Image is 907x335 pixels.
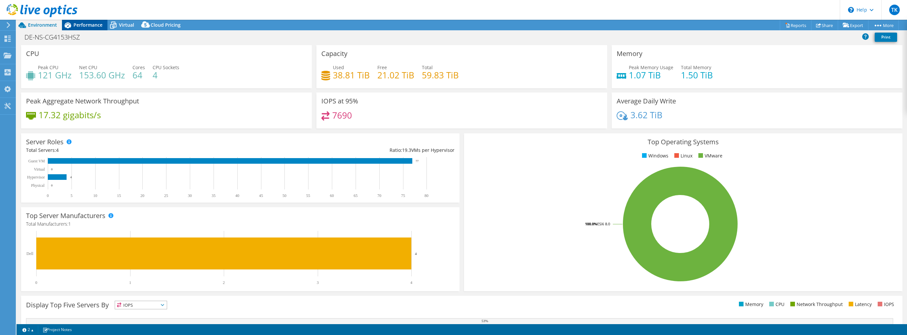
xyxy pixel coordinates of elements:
[332,112,352,119] h4: 7690
[26,138,64,146] h3: Server Roles
[617,98,676,105] h3: Average Daily Write
[38,71,72,79] h4: 121 GHz
[681,64,711,70] span: Total Memory
[18,325,38,334] a: 2
[47,193,49,198] text: 0
[415,252,417,256] text: 4
[402,147,411,153] span: 19.3
[73,22,102,28] span: Performance
[164,193,168,198] text: 25
[422,64,433,70] span: Total
[93,193,97,198] text: 10
[70,176,72,179] text: 4
[875,33,897,42] a: Print
[377,193,381,198] text: 70
[597,221,610,226] tspan: ESXi 8.0
[117,193,121,198] text: 15
[410,280,412,285] text: 4
[333,71,370,79] h4: 38.81 TiB
[737,301,763,308] li: Memory
[377,64,387,70] span: Free
[28,22,57,28] span: Environment
[51,168,53,171] text: 0
[321,50,347,57] h3: Capacity
[26,50,39,57] h3: CPU
[282,193,286,198] text: 50
[39,111,101,119] h4: 17.32 gigabits/s
[35,280,37,285] text: 0
[26,251,33,256] text: Dell
[132,71,145,79] h4: 64
[79,64,97,70] span: Net CPU
[629,71,673,79] h4: 1.07 TiB
[188,193,192,198] text: 30
[129,280,131,285] text: 1
[780,20,811,30] a: Reports
[132,64,145,70] span: Cores
[354,193,358,198] text: 65
[28,159,45,163] text: Guest VM
[424,193,428,198] text: 80
[21,34,90,41] h1: DE-NS-CG4153HSZ
[422,71,459,79] h4: 59.83 TiB
[306,193,310,198] text: 55
[26,147,240,154] div: Total Servers:
[629,64,673,70] span: Peak Memory Usage
[240,147,454,154] div: Ratio: VMs per Hypervisor
[673,152,692,159] li: Linux
[848,7,854,13] svg: \n
[330,193,334,198] text: 60
[153,64,179,70] span: CPU Sockets
[876,301,894,308] li: IOPS
[847,301,872,308] li: Latency
[617,50,642,57] h3: Memory
[889,5,900,15] span: TK
[469,138,897,146] h3: Top Operating Systems
[811,20,838,30] a: Share
[56,147,59,153] span: 4
[34,167,45,172] text: Virtual
[416,159,419,163] text: 77
[223,280,225,285] text: 2
[71,193,73,198] text: 5
[585,221,597,226] tspan: 100.0%
[38,64,58,70] span: Peak CPU
[333,64,344,70] span: Used
[697,152,722,159] li: VMware
[259,193,263,198] text: 45
[321,98,358,105] h3: IOPS at 95%
[153,71,179,79] h4: 4
[31,183,44,188] text: Physical
[79,71,125,79] h4: 153.60 GHz
[482,319,488,323] text: 53%
[27,175,45,180] text: Hypervisor
[38,325,76,334] a: Project Notes
[119,22,134,28] span: Virtual
[630,111,662,119] h4: 3.62 TiB
[868,20,899,30] a: More
[140,193,144,198] text: 20
[377,71,414,79] h4: 21.02 TiB
[401,193,405,198] text: 75
[640,152,668,159] li: Windows
[235,193,239,198] text: 40
[768,301,784,308] li: CPU
[838,20,868,30] a: Export
[115,301,159,309] span: IOPS
[51,184,53,187] text: 0
[212,193,216,198] text: 35
[317,280,319,285] text: 3
[26,98,139,105] h3: Peak Aggregate Network Throughput
[681,71,713,79] h4: 1.50 TiB
[26,220,454,228] h4: Total Manufacturers:
[68,221,71,227] span: 1
[789,301,843,308] li: Network Throughput
[151,22,181,28] span: Cloud Pricing
[26,212,105,219] h3: Top Server Manufacturers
